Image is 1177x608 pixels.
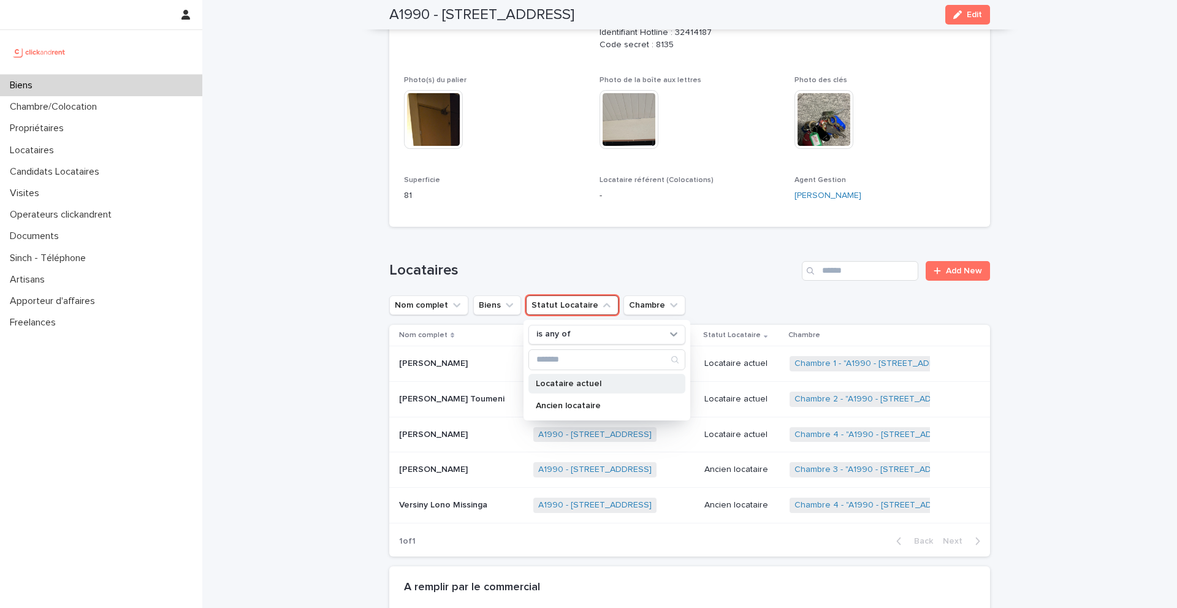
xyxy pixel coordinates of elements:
[389,526,425,557] p: 1 of 1
[5,101,107,113] p: Chambre/Colocation
[399,427,470,440] p: [PERSON_NAME]
[399,356,470,369] p: [PERSON_NAME]
[5,188,49,199] p: Visites
[703,329,761,342] p: Statut Locataire
[5,295,105,307] p: Apporteur d'affaires
[794,177,846,184] span: Agent Gestion
[404,177,440,184] span: Superficie
[5,123,74,134] p: Propriétaires
[794,500,965,511] a: Chambre 4 - "A1990 - [STREET_ADDRESS]"
[5,166,109,178] p: Candidats Locataires
[794,77,847,84] span: Photo des clés
[536,329,571,340] p: is any of
[389,346,990,382] tr: [PERSON_NAME][PERSON_NAME] A1990 - [STREET_ADDRESS] Locataire actuelChambre 1 - "A1990 - [STREET_...
[404,189,585,202] p: 81
[5,253,96,264] p: Sinch - Téléphone
[526,295,619,315] button: Statut Locataire
[938,536,990,547] button: Next
[623,295,685,315] button: Chambre
[389,417,990,452] tr: [PERSON_NAME][PERSON_NAME] A1990 - [STREET_ADDRESS] Locataire actuelChambre 4 - "A1990 - [STREET_...
[399,392,507,405] p: [PERSON_NAME] Toumeni
[389,381,990,417] tr: [PERSON_NAME] Toumeni[PERSON_NAME] Toumeni A1990 - [STREET_ADDRESS] Locataire actuelChambre 2 - "...
[704,359,780,369] p: Locataire actuel
[404,581,540,595] h2: A remplir par le commercial
[802,261,918,281] input: Search
[704,430,780,440] p: Locataire actuel
[704,500,780,511] p: Ancien locataire
[473,295,521,315] button: Biens
[704,394,780,405] p: Locataire actuel
[704,465,780,475] p: Ancien locataire
[794,465,964,475] a: Chambre 3 - "A1990 - [STREET_ADDRESS]"
[794,430,965,440] a: Chambre 4 - "A1990 - [STREET_ADDRESS]"
[389,295,468,315] button: Nom complet
[399,329,448,342] p: Nom complet
[538,430,652,440] a: A1990 - [STREET_ADDRESS]
[389,488,990,523] tr: Versiny Lono MissingaVersiny Lono Missinga A1990 - [STREET_ADDRESS] Ancien locataireChambre 4 - "...
[538,465,652,475] a: A1990 - [STREET_ADDRESS]
[528,349,685,370] div: Search
[5,317,66,329] p: Freelances
[399,462,470,475] p: [PERSON_NAME]
[538,500,652,511] a: A1990 - [STREET_ADDRESS]
[5,80,42,91] p: Biens
[404,77,467,84] span: Photo(s) du palier
[600,77,701,84] span: Photo de la boîte aux lettres
[399,498,490,511] p: Versiny Lono Missinga
[600,177,714,184] span: Locataire référent (Colocations)
[389,262,797,279] h1: Locataires
[5,145,64,156] p: Locataires
[389,6,574,24] h2: A1990 - [STREET_ADDRESS]
[5,230,69,242] p: Documents
[788,329,820,342] p: Chambre
[946,267,982,275] span: Add New
[945,5,990,25] button: Edit
[967,10,982,19] span: Edit
[10,40,69,64] img: UCB0brd3T0yccxBKYDjQ
[907,537,933,545] span: Back
[5,274,55,286] p: Artisans
[536,401,666,410] p: Ancien locataire
[389,452,990,488] tr: [PERSON_NAME][PERSON_NAME] A1990 - [STREET_ADDRESS] Ancien locataireChambre 3 - "A1990 - [STREET_...
[794,359,962,369] a: Chambre 1 - "A1990 - [STREET_ADDRESS]"
[536,379,666,388] p: Locataire actuel
[926,261,990,281] a: Add New
[794,189,861,202] a: [PERSON_NAME]
[886,536,938,547] button: Back
[943,537,970,545] span: Next
[794,394,964,405] a: Chambre 2 - "A1990 - [STREET_ADDRESS]"
[5,209,121,221] p: Operateurs clickandrent
[600,189,780,202] p: -
[529,350,685,370] input: Search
